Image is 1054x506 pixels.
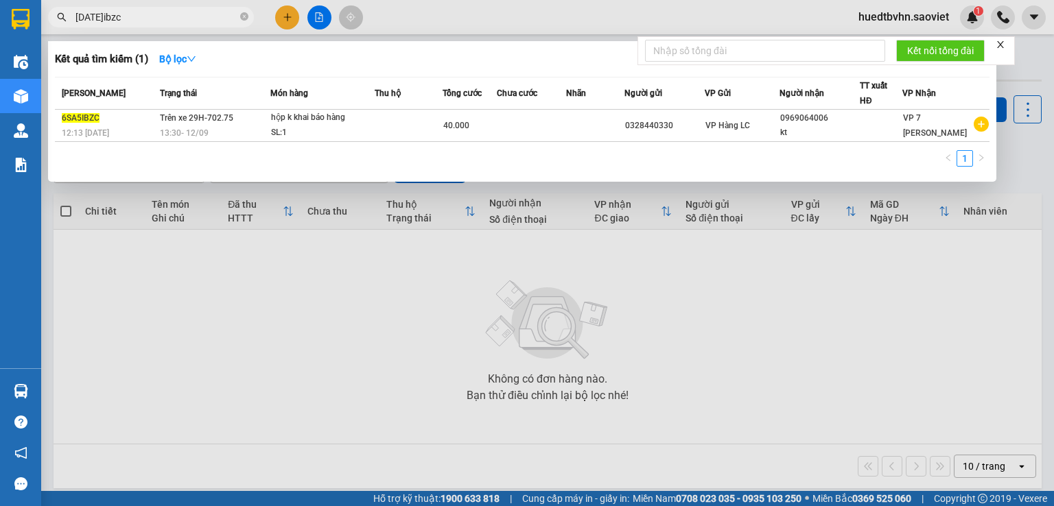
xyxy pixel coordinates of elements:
img: warehouse-icon [14,384,28,398]
span: Nhãn [566,88,586,98]
span: Tổng cước [443,88,482,98]
span: Món hàng [270,88,308,98]
span: message [14,477,27,490]
h3: Kết quả tìm kiếm ( 1 ) [55,52,148,67]
span: down [187,54,196,64]
span: 13:30 - 12/09 [160,128,209,138]
span: notification [14,446,27,459]
span: VP Hàng LC [705,121,750,130]
span: [PERSON_NAME] [62,88,126,98]
li: Previous Page [940,150,957,167]
button: Kết nối tổng đài [896,40,985,62]
span: question-circle [14,415,27,429]
span: Trên xe 29H-702.75 [160,113,233,123]
button: right [973,150,989,167]
span: Người gửi [624,88,662,98]
button: Bộ lọcdown [148,48,207,70]
span: Chưa cước [497,88,537,98]
input: Tìm tên, số ĐT hoặc mã đơn [75,10,237,25]
img: warehouse-icon [14,55,28,69]
img: logo-vxr [12,9,30,29]
span: Trạng thái [160,88,197,98]
button: left [940,150,957,167]
div: 0328440330 [625,119,704,133]
span: right [977,154,985,162]
span: VP Gửi [705,88,731,98]
span: close-circle [240,11,248,24]
span: close [996,40,1005,49]
span: 6SA5IBZC [62,113,99,123]
div: SL: 1 [271,125,374,141]
div: hộp k khai báo hàng [271,110,374,125]
li: Next Page [973,150,989,167]
span: VP Nhận [902,88,936,98]
img: solution-icon [14,158,28,172]
span: Người nhận [780,88,824,98]
div: 0969064006 [780,111,859,125]
a: 1 [957,151,972,166]
span: plus-circle [974,117,989,132]
span: Thu hộ [375,88,401,98]
span: 40.000 [443,121,469,130]
span: close-circle [240,12,248,21]
span: left [944,154,952,162]
span: search [57,12,67,22]
span: VP 7 [PERSON_NAME] [903,113,967,138]
img: warehouse-icon [14,89,28,104]
span: Kết nối tổng đài [907,43,974,58]
img: warehouse-icon [14,123,28,138]
span: TT xuất HĐ [860,81,887,106]
span: 12:13 [DATE] [62,128,109,138]
input: Nhập số tổng đài [645,40,885,62]
div: kt [780,125,859,140]
li: 1 [957,150,973,167]
strong: Bộ lọc [159,53,196,64]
